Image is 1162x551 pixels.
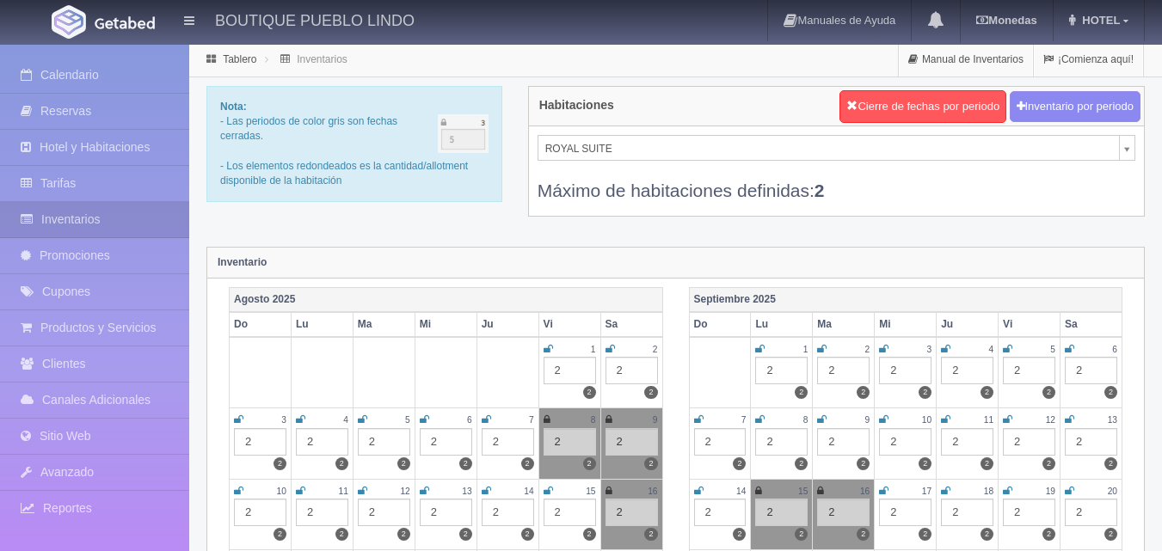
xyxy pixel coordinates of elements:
small: 12 [1046,415,1055,425]
div: 2 [482,428,534,456]
div: 2 [941,428,993,456]
label: 2 [335,528,348,541]
th: Sa [1061,312,1122,337]
div: 2 [544,499,596,526]
label: 2 [1042,386,1055,399]
a: ROYAL SUITE [538,135,1135,161]
div: 2 [606,428,658,456]
small: 12 [400,487,409,496]
div: 2 [941,357,993,384]
label: 2 [1042,528,1055,541]
b: 2 [815,181,825,200]
div: 2 [296,428,348,456]
small: 14 [524,487,533,496]
div: 2 [606,499,658,526]
label: 2 [857,457,870,470]
small: 9 [653,415,658,425]
th: Sa [600,312,662,337]
label: 2 [397,528,410,541]
small: 4 [343,415,348,425]
small: 19 [1046,487,1055,496]
label: 2 [795,528,808,541]
small: 8 [803,415,808,425]
label: 2 [644,528,657,541]
th: Do [689,312,751,337]
div: 2 [879,499,931,526]
th: Do [230,312,292,337]
label: 2 [459,457,472,470]
th: Agosto 2025 [230,287,663,312]
th: Mi [875,312,937,337]
label: 2 [919,457,931,470]
div: 2 [358,428,410,456]
small: 13 [1108,415,1117,425]
label: 2 [274,457,286,470]
button: Cierre de fechas por periodo [839,90,1006,123]
label: 2 [1104,528,1117,541]
a: Manual de Inventarios [899,43,1033,77]
label: 2 [919,386,931,399]
div: 2 [420,428,472,456]
div: 2 [544,428,596,456]
label: 2 [981,457,993,470]
span: ROYAL SUITE [545,136,1112,162]
small: 4 [988,345,993,354]
th: Mi [415,312,476,337]
div: 2 [817,357,870,384]
h4: BOUTIQUE PUEBLO LINDO [215,9,415,30]
small: 20 [1108,487,1117,496]
label: 2 [1042,457,1055,470]
div: 2 [817,428,870,456]
strong: Inventario [218,256,267,268]
small: 9 [865,415,870,425]
small: 1 [803,345,808,354]
b: Monedas [976,14,1036,27]
div: 2 [544,357,596,384]
th: Lu [751,312,813,337]
small: 16 [860,487,870,496]
a: Inventarios [297,53,347,65]
th: Ju [476,312,538,337]
th: Ma [813,312,875,337]
small: 2 [865,345,870,354]
img: cutoff.png [438,114,489,153]
small: 5 [405,415,410,425]
img: Getabed [52,5,86,39]
div: 2 [941,499,993,526]
th: Vi [538,312,600,337]
div: 2 [755,357,808,384]
label: 2 [857,528,870,541]
th: Ju [937,312,999,337]
small: 10 [277,487,286,496]
small: 11 [984,415,993,425]
small: 18 [984,487,993,496]
div: 2 [694,499,747,526]
label: 2 [981,528,993,541]
label: 2 [521,457,534,470]
th: Lu [291,312,353,337]
small: 6 [467,415,472,425]
div: 2 [234,499,286,526]
div: 2 [694,428,747,456]
div: 2 [1003,499,1055,526]
span: HOTEL [1078,14,1120,27]
div: 2 [234,428,286,456]
th: Septiembre 2025 [689,287,1122,312]
small: 2 [653,345,658,354]
div: 2 [817,499,870,526]
label: 2 [274,528,286,541]
button: Inventario por periodo [1010,91,1140,123]
a: ¡Comienza aquí! [1034,43,1143,77]
label: 2 [857,386,870,399]
th: Vi [999,312,1061,337]
small: 15 [586,487,595,496]
label: 2 [795,457,808,470]
label: 2 [1104,457,1117,470]
img: Getabed [95,16,155,29]
small: 16 [648,487,657,496]
div: 2 [420,499,472,526]
label: 2 [733,457,746,470]
div: 2 [755,428,808,456]
small: 10 [922,415,931,425]
small: 14 [736,487,746,496]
